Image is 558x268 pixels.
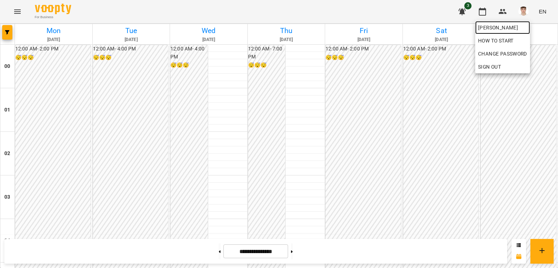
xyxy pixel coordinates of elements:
[478,49,527,58] span: Change Password
[475,47,530,60] a: Change Password
[478,62,501,71] span: Sign Out
[478,36,514,45] span: How to start
[475,21,530,34] a: [PERSON_NAME]
[475,34,517,47] a: How to start
[475,60,530,73] button: Sign Out
[478,23,527,32] span: [PERSON_NAME]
